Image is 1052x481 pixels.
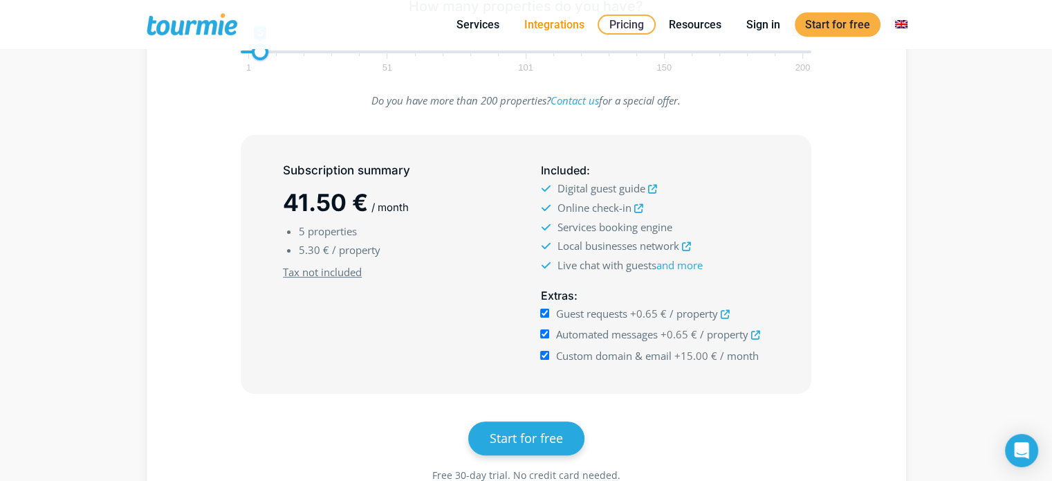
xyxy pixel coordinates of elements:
a: Services [446,16,510,33]
span: properties [308,224,357,238]
p: Do you have more than 200 properties? for a special offer. [241,91,811,110]
span: Online check-in [557,201,631,215]
span: Guest requests [556,307,627,320]
span: 41.50 € [283,188,368,217]
span: +15.00 € [674,349,717,363]
span: / property [332,243,380,257]
span: Services booking engine [557,220,672,234]
h5: : [540,162,768,179]
a: Contact us [551,93,599,107]
span: / property [700,327,748,341]
span: 5.30 € [299,243,329,257]
span: Start for free [490,430,563,446]
span: 150 [654,64,674,71]
span: +0.65 € [661,327,697,341]
div: Open Intercom Messenger [1005,434,1038,467]
span: Custom domain & email [556,349,672,363]
a: Start for free [468,421,584,455]
a: Switch to [885,16,918,33]
span: +0.65 € [630,307,667,320]
a: and more [656,258,702,272]
span: Live chat with guests [557,258,702,272]
a: Integrations [514,16,595,33]
a: Pricing [598,15,656,35]
a: Sign in [736,16,791,33]
span: / month [371,201,409,214]
span: Included [540,163,586,177]
span: 101 [516,64,535,71]
span: 51 [380,64,394,71]
u: Tax not included [283,265,362,279]
span: Local businesses network [557,239,679,253]
span: 5 [299,224,305,238]
span: 200 [793,64,813,71]
span: 1 [244,64,253,71]
span: Digital guest guide [557,181,645,195]
span: Automated messages [556,327,658,341]
span: / property [670,307,718,320]
h5: : [540,287,768,305]
span: / month [720,349,759,363]
a: Start for free [795,12,880,37]
h5: Subscription summary [283,162,511,179]
span: Extras [540,289,573,302]
a: Resources [658,16,732,33]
